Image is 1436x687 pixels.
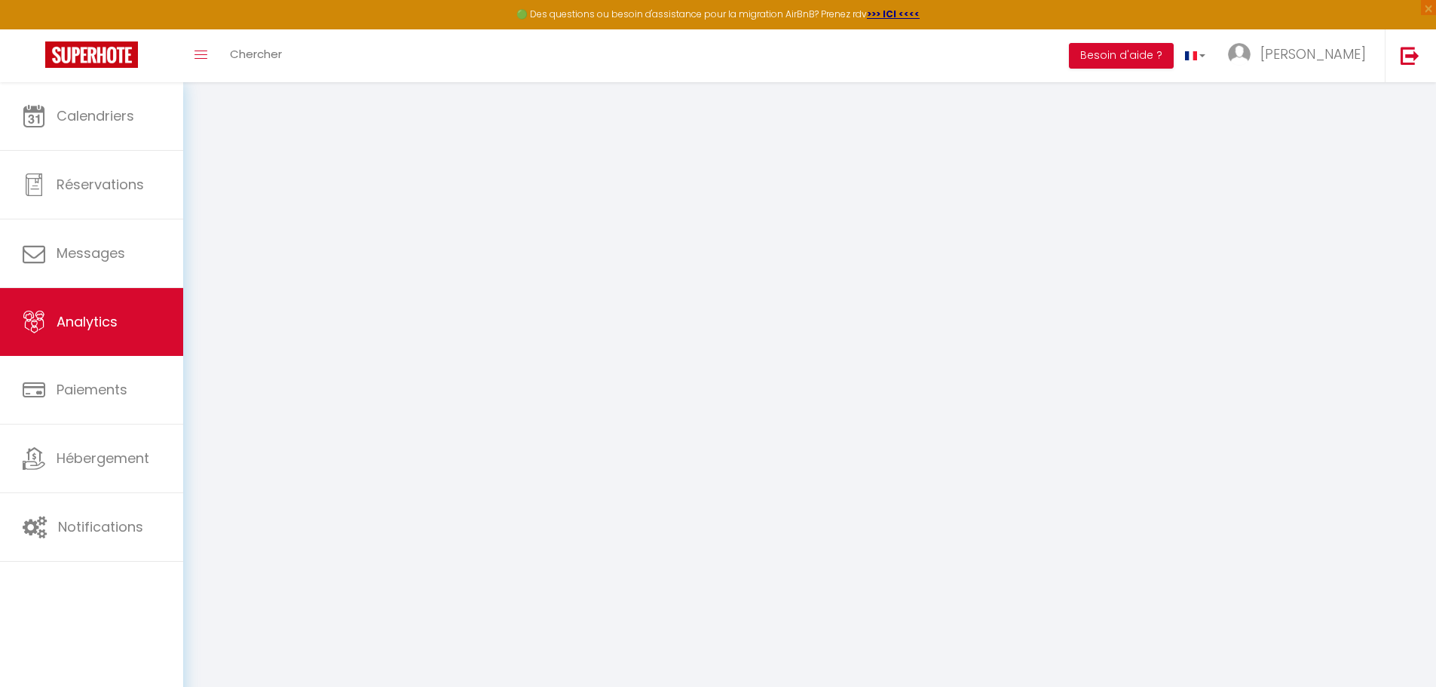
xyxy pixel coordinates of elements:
a: ... [PERSON_NAME] [1217,29,1385,82]
img: logout [1401,46,1419,65]
span: Messages [57,244,125,262]
span: Calendriers [57,106,134,125]
span: Réservations [57,175,144,194]
img: Super Booking [45,41,138,68]
a: Chercher [219,29,293,82]
span: Chercher [230,46,282,62]
button: Besoin d'aide ? [1069,43,1174,69]
img: ... [1228,43,1251,66]
span: Paiements [57,380,127,399]
a: >>> ICI <<<< [867,8,920,20]
span: Notifications [58,517,143,536]
span: Analytics [57,312,118,331]
span: Hébergement [57,449,149,468]
span: [PERSON_NAME] [1260,44,1366,63]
